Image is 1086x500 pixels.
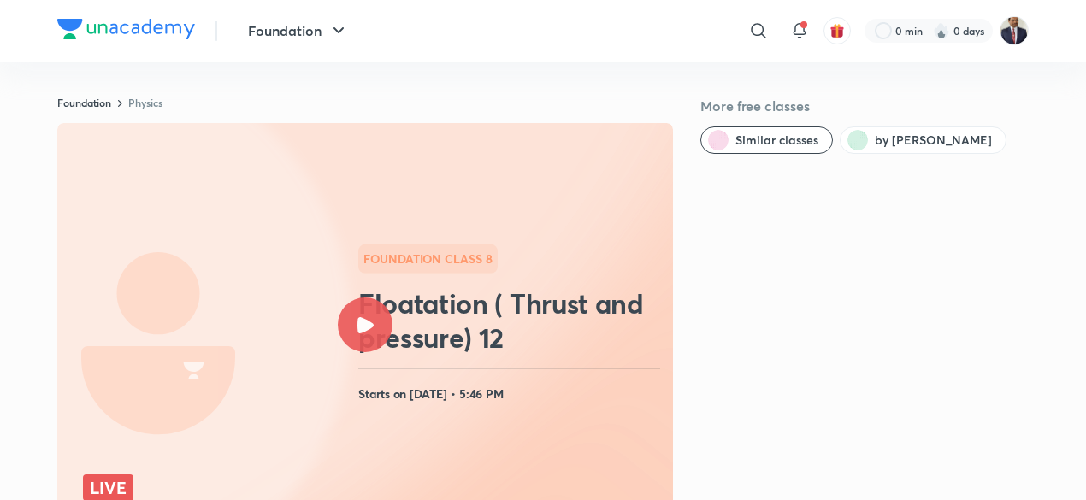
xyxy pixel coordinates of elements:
[735,132,818,149] span: Similar classes
[358,286,666,355] h2: Floatation ( Thrust and pressure) 12
[700,96,1029,116] h5: More free classes
[823,17,851,44] button: avatar
[57,96,111,109] a: Foundation
[1000,16,1029,45] img: Ravindra Patil
[829,23,845,38] img: avatar
[238,14,359,48] button: Foundation
[57,19,195,44] a: Company Logo
[933,22,950,39] img: streak
[840,126,1006,154] button: by Ravindra Patil
[875,132,992,149] span: by Ravindra Patil
[358,383,666,405] h4: Starts on [DATE] • 5:46 PM
[700,126,833,154] button: Similar classes
[57,19,195,39] img: Company Logo
[128,96,162,109] a: Physics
